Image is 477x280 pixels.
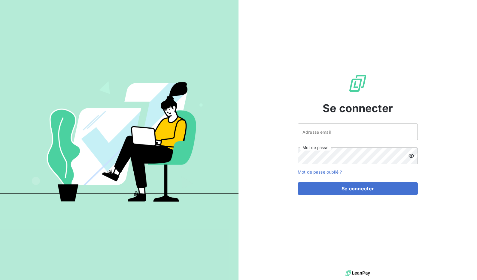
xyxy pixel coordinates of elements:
[298,124,418,140] input: placeholder
[298,182,418,195] button: Se connecter
[345,269,370,278] img: logo
[298,169,342,174] a: Mot de passe oublié ?
[323,100,393,116] span: Se connecter
[348,74,367,93] img: Logo LeanPay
